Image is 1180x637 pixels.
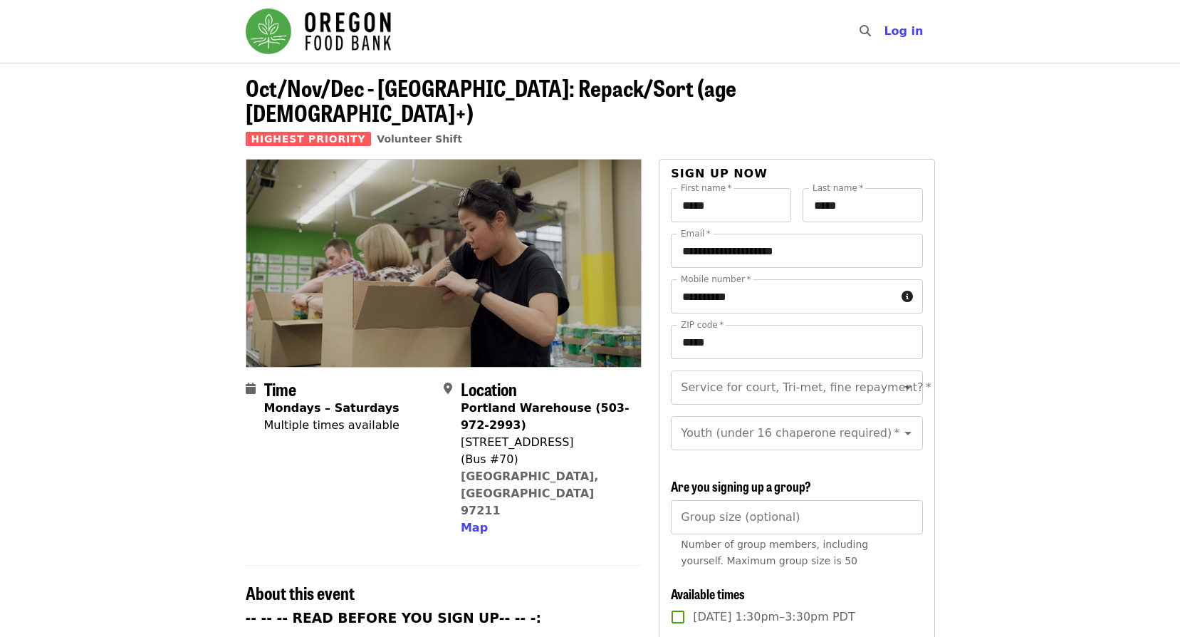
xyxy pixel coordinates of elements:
label: Mobile number [681,275,751,284]
span: Highest Priority [246,132,372,146]
button: Open [898,378,918,398]
span: Are you signing up a group? [671,477,811,495]
input: ZIP code [671,325,922,359]
strong: Portland Warehouse (503-972-2993) [461,401,630,432]
input: Email [671,234,922,268]
span: Location [461,376,517,401]
input: Mobile number [671,279,895,314]
label: First name [681,184,732,192]
i: calendar icon [246,382,256,395]
label: Last name [813,184,863,192]
button: Log in [872,17,934,46]
div: [STREET_ADDRESS] [461,434,630,451]
strong: Mondays – Saturdays [264,401,400,415]
span: Time [264,376,296,401]
button: Open [898,423,918,443]
span: [DATE] 1:30pm–3:30pm PDT [693,608,855,626]
span: Available times [671,584,745,603]
span: Oct/Nov/Dec - [GEOGRAPHIC_DATA]: Repack/Sort (age [DEMOGRAPHIC_DATA]+) [246,71,736,129]
a: Volunteer Shift [377,133,462,145]
img: Oregon Food Bank - Home [246,9,391,54]
span: Map [461,521,488,534]
strong: -- -- -- READ BEFORE YOU SIGN UP-- -- -: [246,611,542,626]
i: search icon [860,24,871,38]
div: Multiple times available [264,417,400,434]
input: Last name [803,188,923,222]
span: Sign up now [671,167,768,180]
input: [object Object] [671,500,922,534]
span: Log in [884,24,923,38]
span: About this event [246,580,355,605]
i: circle-info icon [902,290,913,304]
button: Map [461,519,488,537]
input: Search [879,14,891,48]
label: Email [681,229,711,238]
label: ZIP code [681,321,724,329]
input: First name [671,188,791,222]
div: (Bus #70) [461,451,630,468]
a: [GEOGRAPHIC_DATA], [GEOGRAPHIC_DATA] 97211 [461,470,599,517]
img: Oct/Nov/Dec - Portland: Repack/Sort (age 8+) organized by Oregon Food Bank [246,160,642,366]
i: map-marker-alt icon [444,382,452,395]
span: Number of group members, including yourself. Maximum group size is 50 [681,539,868,566]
